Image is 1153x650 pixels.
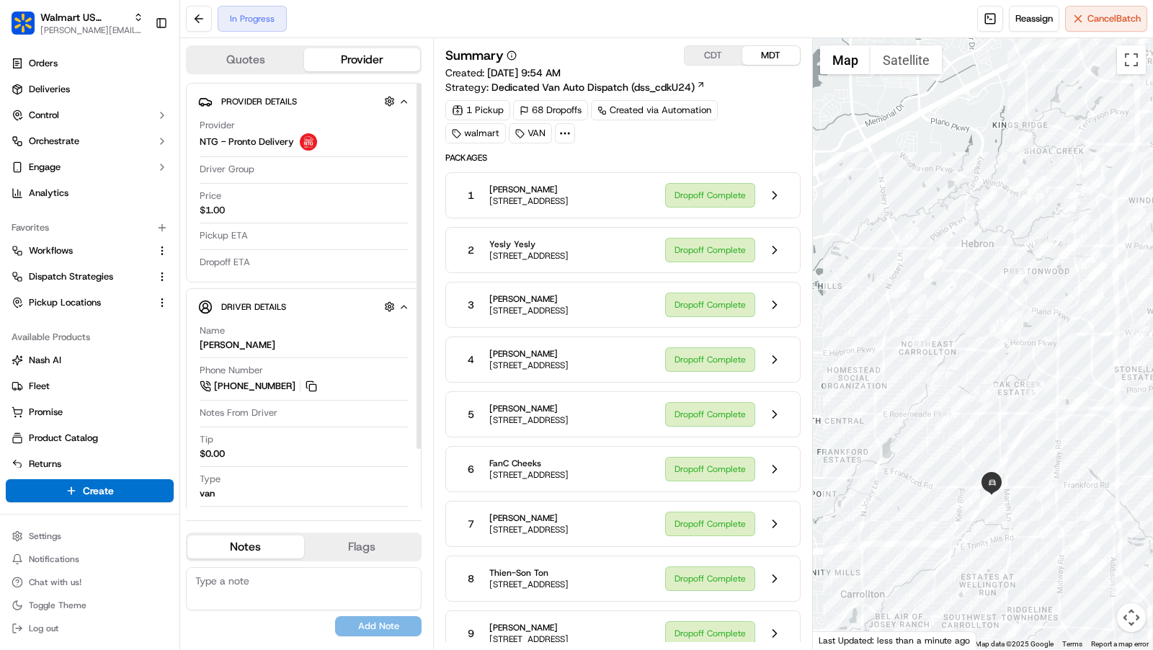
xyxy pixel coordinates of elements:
[468,407,474,422] span: 5
[6,78,174,101] a: Deliveries
[29,135,79,148] span: Orchestrate
[489,567,569,579] span: Thien-Son Ton
[1127,208,1146,227] div: 40
[29,354,61,367] span: Nash AI
[300,133,317,151] img: images
[6,291,174,314] button: Pickup Locations
[200,473,221,486] span: Type
[1054,246,1072,265] div: 22
[489,293,569,305] span: [PERSON_NAME]
[1010,268,1028,287] div: 20
[29,57,58,70] span: Orders
[12,380,168,393] a: Fleet
[927,366,945,385] div: 7
[304,48,421,71] button: Provider
[1018,188,1036,207] div: 26
[816,631,864,649] img: Google
[198,295,409,319] button: Driver Details
[29,406,63,419] span: Promise
[742,46,800,65] button: MDT
[1117,45,1146,74] button: Toggle fullscreen view
[900,227,919,246] div: 11
[445,80,705,94] div: Strategy:
[6,216,174,239] div: Favorites
[979,383,998,402] div: 3
[200,324,225,337] span: Name
[29,187,68,200] span: Analytics
[591,100,718,120] a: Created via Automation
[221,96,297,107] span: Provider Details
[12,354,168,367] a: Nash AI
[12,296,151,309] a: Pickup Locations
[813,631,976,649] div: Last Updated: less than a minute ago
[12,270,151,283] a: Dispatch Strategies
[489,524,569,535] span: [STREET_ADDRESS]
[1082,159,1100,177] div: 32
[40,25,143,36] span: [PERSON_NAME][EMAIL_ADDRESS][DOMAIN_NAME]
[445,152,801,164] span: Packages
[1015,12,1053,25] span: Reassign
[29,623,58,634] span: Log out
[200,163,254,176] span: Driver Group
[29,83,70,96] span: Deliveries
[1087,175,1105,194] div: 33
[200,406,277,419] span: Notes From Driver
[979,190,997,209] div: 27
[468,298,474,312] span: 3
[912,329,930,347] div: 8
[489,195,569,207] span: [STREET_ADDRESS]
[221,301,286,313] span: Driver Details
[200,433,213,446] span: Tip
[83,484,114,498] span: Create
[1082,251,1100,270] div: 36
[200,448,225,460] div: $0.00
[1082,156,1101,174] div: 31
[1035,239,1054,257] div: 21
[1062,640,1082,648] a: Terms (opens in new tab)
[200,378,319,394] a: [PHONE_NUMBER]
[816,631,864,649] a: Open this area in Google Maps (opens a new window)
[445,66,561,80] span: Created:
[6,52,174,75] a: Orders
[29,161,61,174] span: Engage
[1081,545,1100,564] div: 64
[6,6,149,40] button: Walmart US StoresWalmart US Stores[PERSON_NAME][EMAIL_ADDRESS][DOMAIN_NAME]
[6,427,174,450] button: Product Catalog
[29,270,113,283] span: Dispatch Strategies
[990,313,1009,332] div: 17
[29,244,73,257] span: Workflows
[1002,625,1020,644] div: 68
[509,123,552,143] div: VAN
[12,244,151,257] a: Workflows
[29,576,81,588] span: Chat with us!
[6,130,174,153] button: Orchestrate
[6,104,174,127] button: Control
[1117,603,1146,632] button: Map camera controls
[187,535,304,558] button: Notes
[468,626,474,641] span: 9
[29,380,50,393] span: Fleet
[1111,576,1130,595] div: 66
[6,479,174,502] button: Create
[200,487,215,500] div: van
[956,420,974,439] div: 2
[468,188,474,202] span: 1
[40,10,128,25] span: Walmart US Stores
[1088,559,1107,578] div: 65
[871,45,942,74] button: Show satellite imagery
[29,530,61,542] span: Settings
[1087,12,1141,25] span: Cancel Batch
[489,512,569,524] span: [PERSON_NAME]
[200,364,263,377] span: Phone Number
[468,571,474,586] span: 8
[6,182,174,205] a: Analytics
[907,295,926,313] div: 9
[1028,176,1046,195] div: 29
[200,229,248,242] span: Pickup ETA
[489,622,569,633] span: [PERSON_NAME]
[938,282,956,300] div: 15
[1069,392,1088,411] div: 59
[1026,381,1045,400] div: 4
[489,360,569,371] span: [STREET_ADDRESS]
[489,633,569,645] span: [STREET_ADDRESS]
